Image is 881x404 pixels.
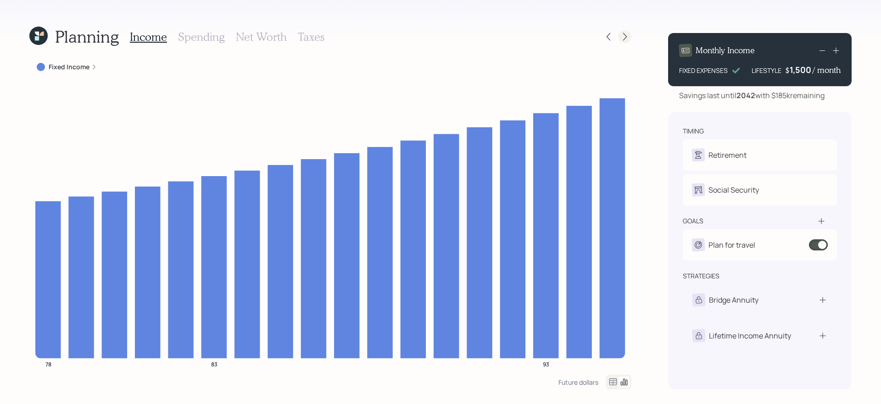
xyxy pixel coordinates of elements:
label: Fixed Income [49,62,89,72]
div: LIFESTYLE [752,66,781,75]
h3: Income [130,30,167,44]
h3: Spending [178,30,225,44]
div: goals [683,216,703,226]
h3: Net Worth [236,30,287,44]
div: Savings last until with $185k remaining [679,90,825,101]
b: 2042 [736,90,755,100]
h4: $ [785,65,790,75]
tspan: 93 [543,360,549,368]
div: timing [683,127,704,136]
div: Lifetime Income Annuity [709,330,791,341]
tspan: 78 [45,360,51,368]
div: 1,500 [790,64,813,75]
h3: Taxes [298,30,324,44]
h4: / month [813,65,841,75]
h1: Planning [55,27,119,46]
h4: Monthly Income [696,45,755,55]
div: Bridge Annuity [709,294,758,305]
div: Retirement [708,149,747,160]
div: Plan for travel [708,239,755,250]
tspan: 83 [211,360,217,368]
div: Future dollars [558,378,598,387]
div: FIXED EXPENSES [679,66,728,75]
div: strategies [683,271,719,281]
div: Social Security [708,184,759,195]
